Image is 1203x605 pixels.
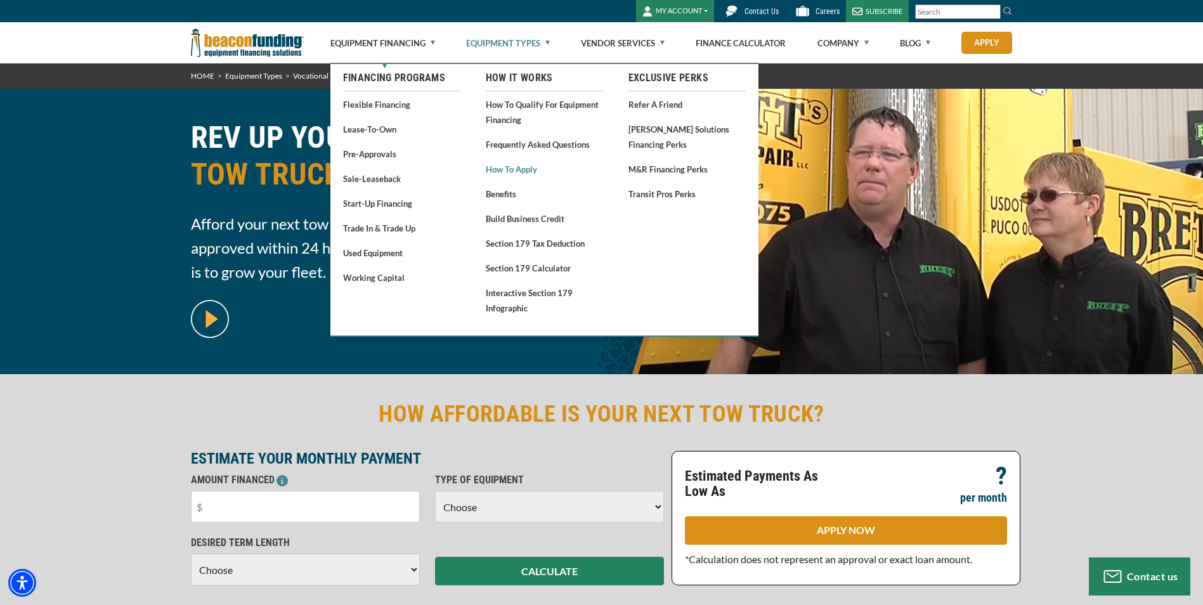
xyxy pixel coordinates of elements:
a: Section 179 Calculator [486,260,603,276]
p: ESTIMATE YOUR MONTHLY PAYMENT [191,451,664,466]
a: Lease-To-Own [343,121,460,137]
a: Blog [900,23,930,63]
span: Afford your next tow truck with a low monthly payment. Get approved within 24 hours. Watch the vi... [191,212,594,284]
a: APPLY NOW [685,516,1007,545]
a: Vocational Trucks [293,71,352,81]
a: Equipment Financing [330,23,435,63]
p: DESIRED TERM LENGTH [191,535,420,550]
a: Equipment Types [225,71,282,81]
div: Accessibility Menu [8,569,36,597]
p: TYPE OF EQUIPMENT [435,472,664,488]
a: Clear search text [987,7,998,17]
a: How to Qualify for Equipment Financing [486,96,603,127]
img: Search [1003,6,1013,16]
a: Pre-approvals [343,146,460,162]
a: Equipment Types [466,23,550,63]
a: Frequently Asked Questions [486,136,603,152]
a: HOME [191,71,214,81]
a: Benefits [486,186,603,202]
a: Used Equipment [343,245,460,261]
a: Build Business Credit [486,211,603,226]
p: per month [960,490,1007,505]
a: Interactive Section 179 Infographic [486,285,603,316]
h1: REV UP YOUR BUSINESS [191,119,594,202]
a: Company [817,23,869,63]
p: AMOUNT FINANCED [191,472,420,488]
span: TOW TRUCK FINANCING [191,156,594,193]
a: [PERSON_NAME] Solutions Financing Perks [628,121,746,152]
p: Estimated Payments As Low As [685,469,838,499]
button: Contact us [1089,557,1190,595]
button: CALCULATE [435,557,664,585]
a: Start-Up Financing [343,195,460,211]
h2: HOW AFFORDABLE IS YOUR NEXT TOW TRUCK? [191,400,1013,429]
input: $ [191,491,420,523]
a: Exclusive Perks [628,70,746,86]
a: How to Apply [486,161,603,177]
a: Transit Pros Perks [628,186,746,202]
a: Flexible Financing [343,96,460,112]
span: *Calculation does not represent an approval or exact loan amount. [685,553,972,565]
a: Working Capital [343,270,460,285]
span: Careers [816,7,840,16]
a: How It Works [486,70,603,86]
p: ? [996,469,1007,484]
a: Refer a Friend [628,96,746,112]
span: Contact Us [745,7,779,16]
a: Apply [961,32,1012,54]
a: Financing Programs [343,70,460,86]
img: Beacon Funding Corporation logo [191,22,304,63]
img: video modal pop-up play button [191,300,229,338]
span: Contact us [1127,570,1178,582]
a: Finance Calculator [696,23,786,63]
input: Search [915,4,1001,19]
a: M&R Financing Perks [628,161,746,177]
a: Vendor Services [581,23,665,63]
a: Trade In & Trade Up [343,220,460,236]
a: Section 179 Tax Deduction [486,235,603,251]
a: Sale-Leaseback [343,171,460,186]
